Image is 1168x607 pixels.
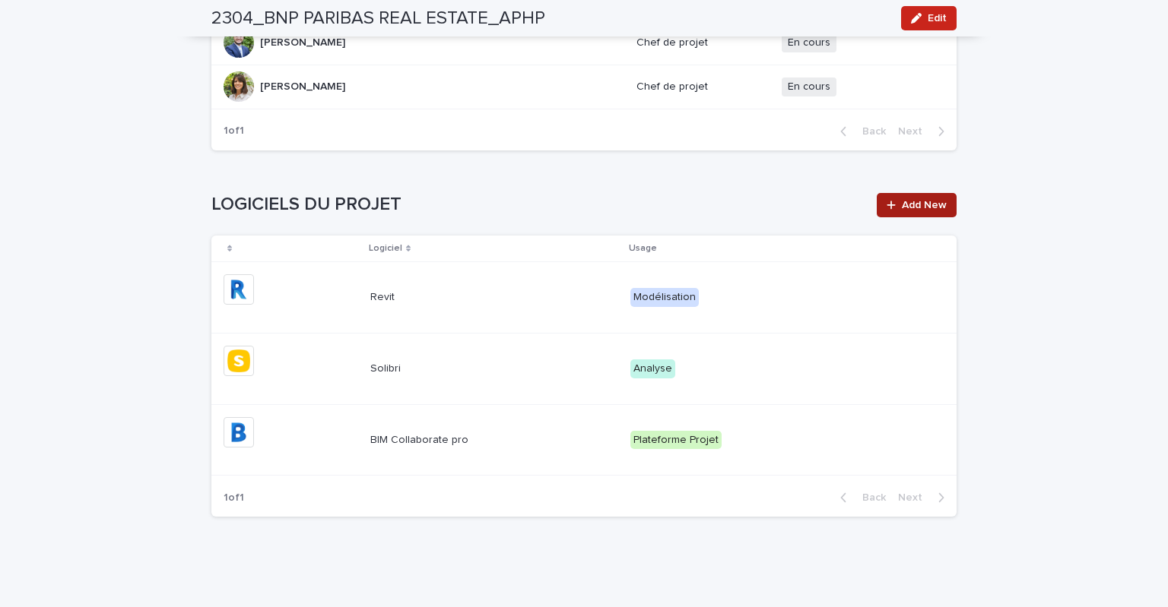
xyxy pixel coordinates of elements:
[782,33,836,52] span: En cours
[260,33,348,49] p: [PERSON_NAME]
[892,125,957,138] button: Next
[782,77,836,96] span: En cours
[211,194,868,216] h1: LOGICIELS DU PROJET
[636,36,770,49] p: Chef de projet
[630,359,675,378] div: Analyse
[853,492,886,503] span: Back
[636,81,770,93] p: Chef de projet
[902,200,947,210] span: Add New
[211,479,256,517] p: 1 of 1
[892,491,957,504] button: Next
[370,288,398,304] p: Revit
[901,6,957,30] button: Edit
[630,288,699,307] div: Modélisation
[928,13,947,24] span: Edit
[370,431,471,447] p: BIM Collaborate pro
[211,261,957,333] tr: RevitRevit Modélisation
[828,125,892,138] button: Back
[211,21,957,65] tr: [PERSON_NAME][PERSON_NAME] Chef de projetEn cours
[630,431,722,450] div: Plateforme Projet
[877,193,957,217] a: Add New
[369,240,402,257] p: Logiciel
[260,77,348,93] p: [PERSON_NAME]
[629,240,657,257] p: Usage
[853,126,886,137] span: Back
[898,126,932,137] span: Next
[828,491,892,504] button: Back
[370,359,404,375] p: Solibri
[211,333,957,404] tr: SolibriSolibri Analyse
[211,65,957,109] tr: [PERSON_NAME][PERSON_NAME] Chef de projetEn cours
[211,112,256,150] p: 1 of 1
[898,492,932,503] span: Next
[211,8,545,30] h2: 2304_BNP PARIBAS REAL ESTATE_APHP
[211,404,957,476] tr: BIM Collaborate proBIM Collaborate pro Plateforme Projet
